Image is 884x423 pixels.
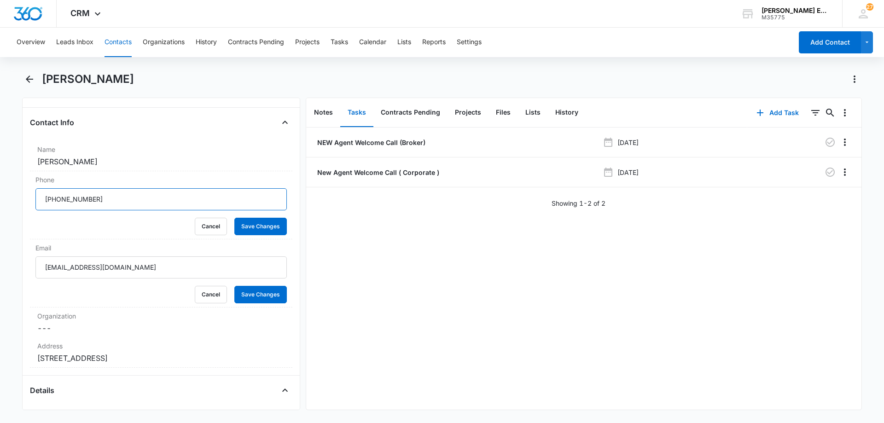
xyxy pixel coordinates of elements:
[518,99,548,127] button: Lists
[799,31,861,53] button: Add Contact
[448,99,489,127] button: Projects
[837,105,852,120] button: Overflow Menu
[823,105,837,120] button: Search...
[762,7,829,14] div: account name
[762,14,829,21] div: account id
[35,188,287,210] input: Phone
[17,28,45,57] button: Overview
[35,175,287,185] label: Phone
[37,353,285,364] dd: [STREET_ADDRESS]
[143,28,185,57] button: Organizations
[37,156,285,167] dd: [PERSON_NAME]
[228,28,284,57] button: Contracts Pending
[548,99,586,127] button: History
[617,168,639,177] p: [DATE]
[397,28,411,57] button: Lists
[747,102,808,124] button: Add Task
[837,135,852,150] button: Overflow Menu
[35,243,287,253] label: Email
[37,323,285,334] dd: ---
[22,72,36,87] button: Back
[35,256,287,278] input: Email
[70,8,90,18] span: CRM
[489,99,518,127] button: Files
[808,105,823,120] button: Filters
[234,286,287,303] button: Save Changes
[37,341,285,351] label: Address
[56,28,93,57] button: Leads Inbox
[331,28,348,57] button: Tasks
[195,286,227,303] button: Cancel
[195,218,227,235] button: Cancel
[315,138,425,147] a: NEW Agent Welcome Call (Broker)
[373,99,448,127] button: Contracts Pending
[30,337,292,368] div: Address[STREET_ADDRESS]
[552,198,605,208] p: Showing 1-2 of 2
[42,72,134,86] h1: [PERSON_NAME]
[30,307,292,337] div: Organization---
[359,28,386,57] button: Calendar
[105,28,132,57] button: Contacts
[30,117,74,128] h4: Contact Info
[340,99,373,127] button: Tasks
[37,145,285,154] label: Name
[617,138,639,147] p: [DATE]
[196,28,217,57] button: History
[307,99,340,127] button: Notes
[866,3,873,11] span: 27
[315,168,439,177] a: New Agent Welcome Call ( Corporate )
[234,218,287,235] button: Save Changes
[30,141,292,171] div: Name[PERSON_NAME]
[837,165,852,180] button: Overflow Menu
[866,3,873,11] div: notifications count
[30,385,54,396] h4: Details
[847,72,862,87] button: Actions
[295,28,320,57] button: Projects
[457,28,482,57] button: Settings
[278,383,292,398] button: Close
[278,115,292,130] button: Close
[422,28,446,57] button: Reports
[37,311,285,321] label: Organization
